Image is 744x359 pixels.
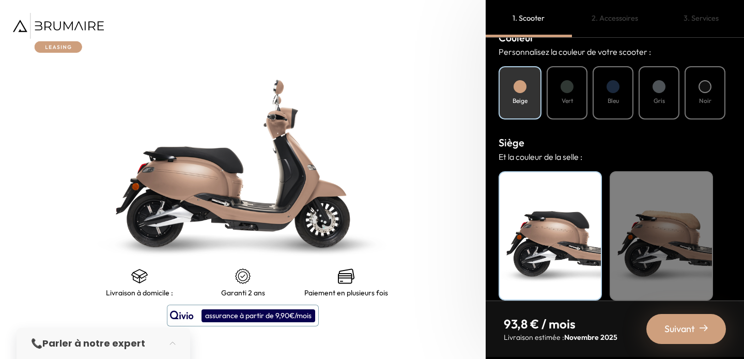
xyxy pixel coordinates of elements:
[202,309,315,322] div: assurance à partir de 9,90€/mois
[664,322,695,336] span: Suivant
[505,177,596,191] h4: Noir
[131,268,148,285] img: shipping.png
[608,96,619,106] h4: Bleu
[499,46,731,58] p: Personnalisez la couleur de votre scooter :
[504,316,617,332] p: 93,8 € / mois
[167,305,319,326] button: assurance à partir de 9,90€/mois
[499,30,731,46] h3: Couleur
[106,289,173,297] p: Livraison à domicile :
[616,177,707,191] h4: Beige
[699,96,711,106] h4: Noir
[654,96,665,106] h4: Gris
[513,96,528,106] h4: Beige
[304,289,388,297] p: Paiement en plusieurs fois
[564,333,617,342] span: Novembre 2025
[562,96,573,106] h4: Vert
[504,332,617,342] p: Livraison estimée :
[338,268,354,285] img: credit-cards.png
[499,135,731,151] h3: Siège
[221,289,265,297] p: Garanti 2 ans
[170,309,194,322] img: logo qivio
[13,13,104,53] img: Brumaire Leasing
[235,268,251,285] img: certificat-de-garantie.png
[499,151,731,163] p: Et la couleur de la selle :
[700,324,708,332] img: right-arrow-2.png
